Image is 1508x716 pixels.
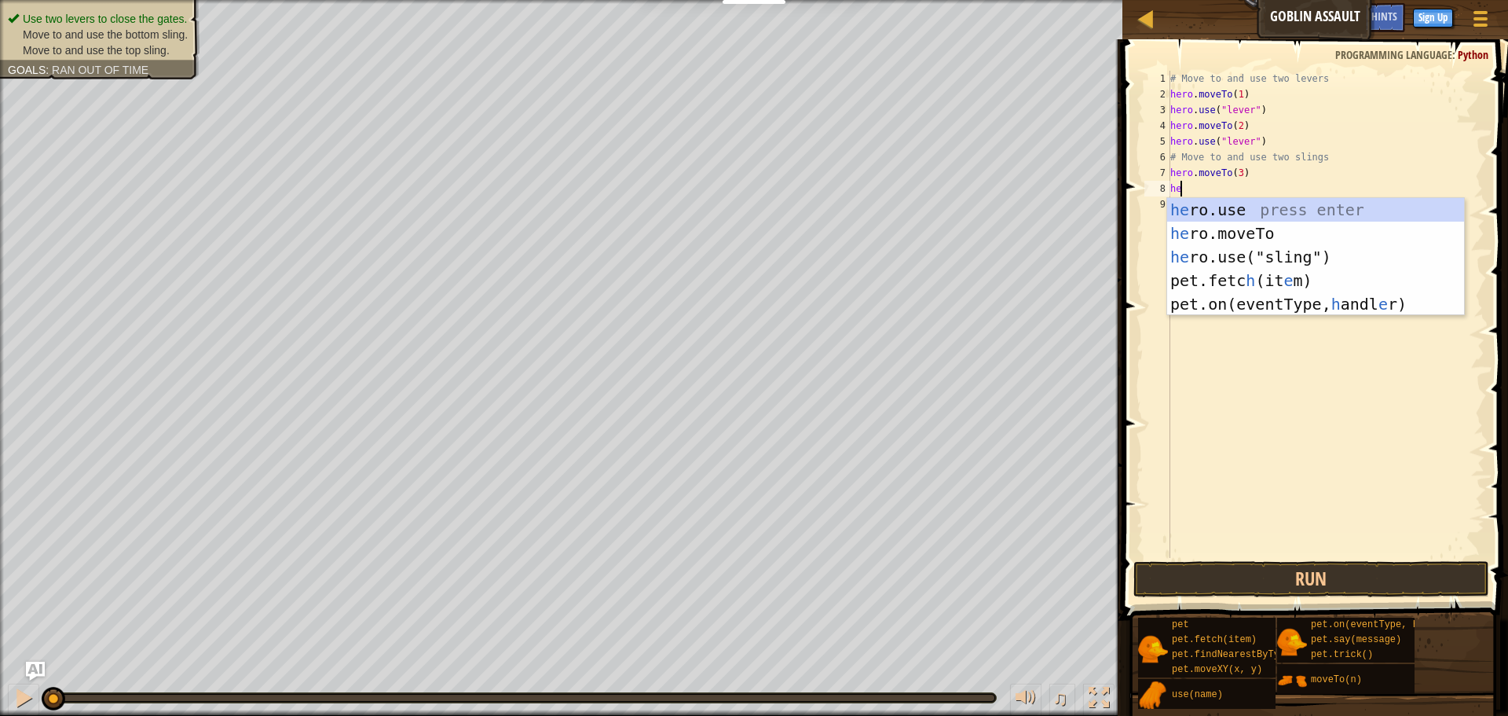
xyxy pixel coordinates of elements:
div: 7 [1144,165,1170,181]
span: Goals [8,64,46,76]
button: Adjust volume [1010,684,1041,716]
span: pet.moveXY(x, y) [1172,664,1262,675]
span: pet.say(message) [1311,634,1401,645]
span: Use two levers to close the gates. [23,13,187,25]
div: 9 [1144,196,1170,212]
span: Move to and use the top sling. [23,44,170,57]
span: moveTo(n) [1311,674,1362,685]
div: 4 [1144,118,1170,134]
div: 3 [1144,102,1170,118]
span: pet [1172,619,1189,630]
span: Hints [1371,9,1397,24]
img: portrait.png [1277,666,1307,696]
button: Ctrl + P: Pause [8,684,39,716]
span: pet.on(eventType, handler) [1311,619,1458,630]
div: 5 [1144,134,1170,149]
div: 8 [1144,181,1170,196]
button: Ask AI [26,662,45,681]
button: Ask AI [1321,3,1363,32]
div: 2 [1144,86,1170,102]
span: ♫ [1052,686,1068,710]
img: portrait.png [1138,681,1168,710]
img: portrait.png [1138,634,1168,664]
img: portrait.png [1277,627,1307,657]
span: use(name) [1172,689,1223,700]
span: pet.findNearestByType(type) [1172,649,1324,660]
span: Move to and use the bottom sling. [23,28,188,41]
li: Move to and use the bottom sling. [8,27,188,42]
span: Python [1458,47,1488,62]
span: Ask AI [1329,9,1356,24]
span: : [46,64,52,76]
span: : [1452,47,1458,62]
span: Programming language [1335,47,1452,62]
button: Toggle fullscreen [1083,684,1115,716]
span: pet.fetch(item) [1172,634,1257,645]
span: pet.trick() [1311,649,1373,660]
span: Ran out of time [52,64,148,76]
button: ♫ [1049,684,1076,716]
button: Sign Up [1413,9,1453,28]
button: Show game menu [1461,3,1500,40]
div: 6 [1144,149,1170,165]
button: Run [1133,561,1489,597]
div: 1 [1144,71,1170,86]
li: Move to and use the top sling. [8,42,188,58]
li: Use two levers to close the gates. [8,11,188,27]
